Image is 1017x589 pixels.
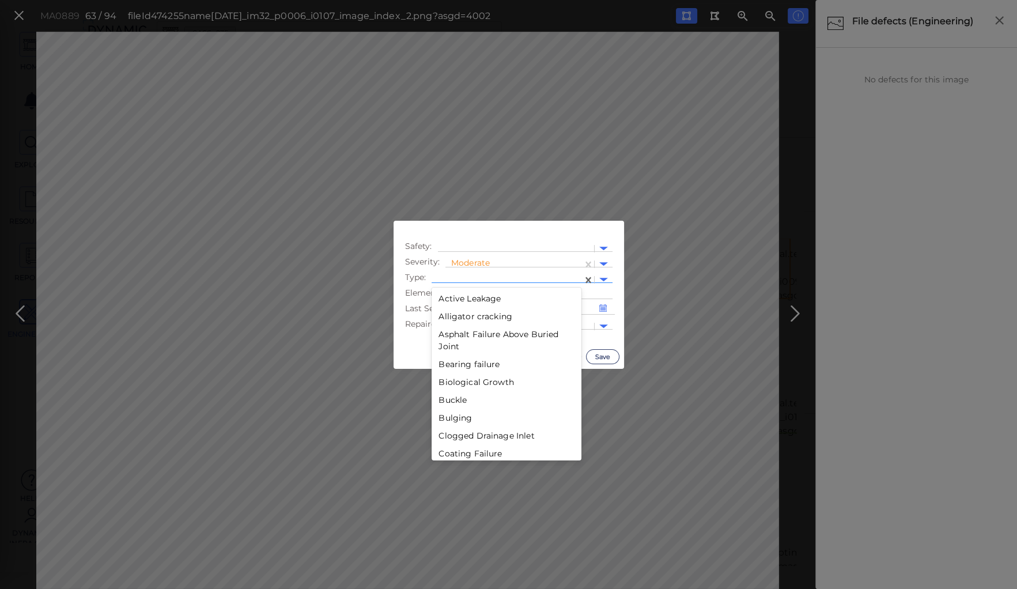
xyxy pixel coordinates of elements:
[432,308,581,326] div: Alligator cracking
[432,326,581,356] div: Asphalt Failure Above Buried Joint
[432,391,581,409] div: Buckle
[405,256,440,268] span: Severity :
[432,290,581,308] div: Active Leakage
[451,258,490,268] span: Moderate
[968,537,1008,580] iframe: Chat
[405,240,432,252] span: Safety :
[432,427,581,445] div: Clogged Drainage Inlet
[432,445,581,463] div: Coating Failure
[432,409,581,427] div: Bulging
[405,318,443,330] span: Repaired :
[405,303,447,315] span: Last Seen :
[405,271,426,284] span: Type :
[432,356,581,373] div: Bearing failure
[586,349,619,364] button: Save
[405,287,441,299] span: Element :
[432,373,581,391] div: Biological Growth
